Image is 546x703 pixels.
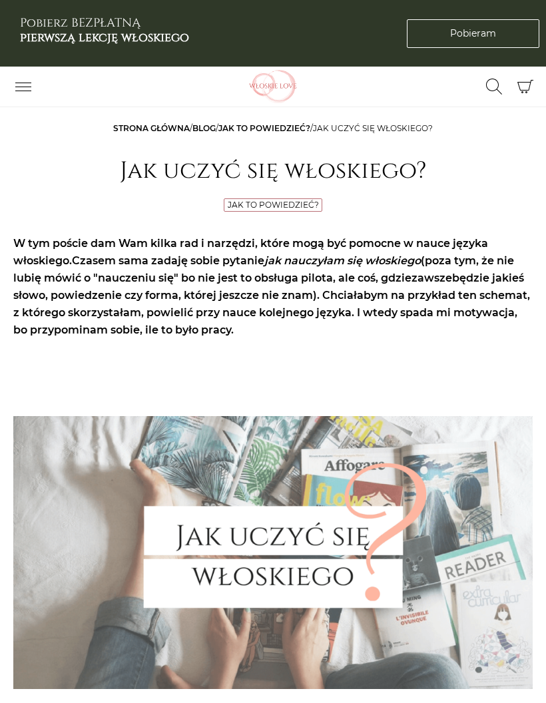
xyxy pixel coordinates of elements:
[7,75,40,98] button: Przełącz nawigację
[113,123,190,133] a: Strona główna
[407,19,539,48] a: Pobieram
[20,29,189,46] b: pierwszą lekcję włoskiego
[13,157,533,185] h1: Jak uczyć się włoskiego?
[228,200,319,210] a: Jak to powiedzieć?
[20,16,189,45] h3: Pobierz BEZPŁATNĄ
[511,73,539,101] button: Koszyk
[113,123,433,133] span: / / /
[218,123,310,133] a: Jak to powiedzieć?
[450,27,496,41] span: Pobieram
[477,75,511,98] button: Przełącz formularz wyszukiwania
[264,254,421,267] em: jak nauczyłam się włoskiego
[313,123,433,133] span: Jak uczyć się włoskiego?
[192,123,216,133] a: Blog
[13,235,533,339] p: Czasem sama zadaję sobie pytanie (poza tym, że nie lubię mówić o "nauczeniu się" bo nie jest to o...
[230,70,316,103] img: Włoskielove
[13,237,488,267] strong: W tym poście dam Wam kilka rad i narzędzi, które mogą być pomocne w nauce języka włoskiego.
[411,272,452,284] strong: zawsze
